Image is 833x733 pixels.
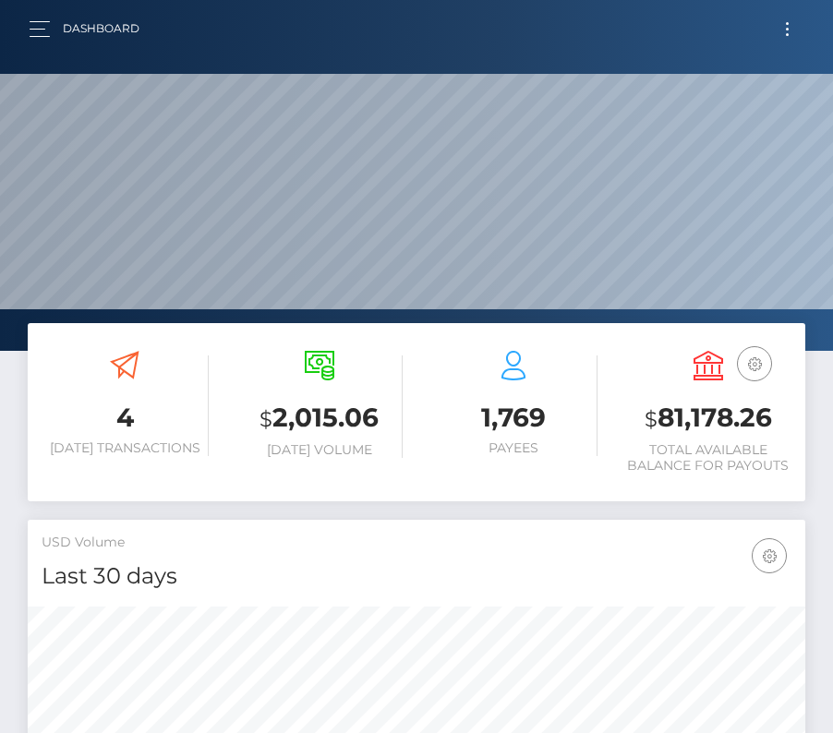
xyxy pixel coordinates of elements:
[645,406,658,432] small: $
[236,400,404,438] h3: 2,015.06
[42,560,791,593] h4: Last 30 days
[42,534,791,552] h5: USD Volume
[260,406,272,432] small: $
[42,400,209,436] h3: 4
[430,440,598,456] h6: Payees
[42,440,209,456] h6: [DATE] Transactions
[770,17,804,42] button: Toggle navigation
[625,400,792,438] h3: 81,178.26
[625,442,792,474] h6: Total Available Balance for Payouts
[236,442,404,458] h6: [DATE] Volume
[430,400,598,436] h3: 1,769
[63,9,139,48] a: Dashboard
